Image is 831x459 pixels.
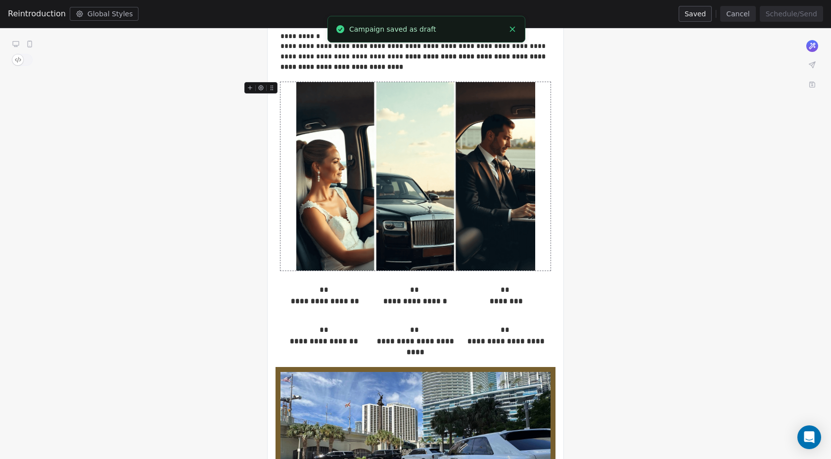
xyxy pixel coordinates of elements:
span: Reintroduction [8,8,66,20]
button: Saved [679,6,712,22]
button: Global Styles [70,7,139,21]
button: Cancel [720,6,755,22]
button: Schedule/Send [760,6,823,22]
div: Open Intercom Messenger [797,425,821,449]
div: Campaign saved as draft [349,24,504,35]
button: Close toast [506,23,519,36]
